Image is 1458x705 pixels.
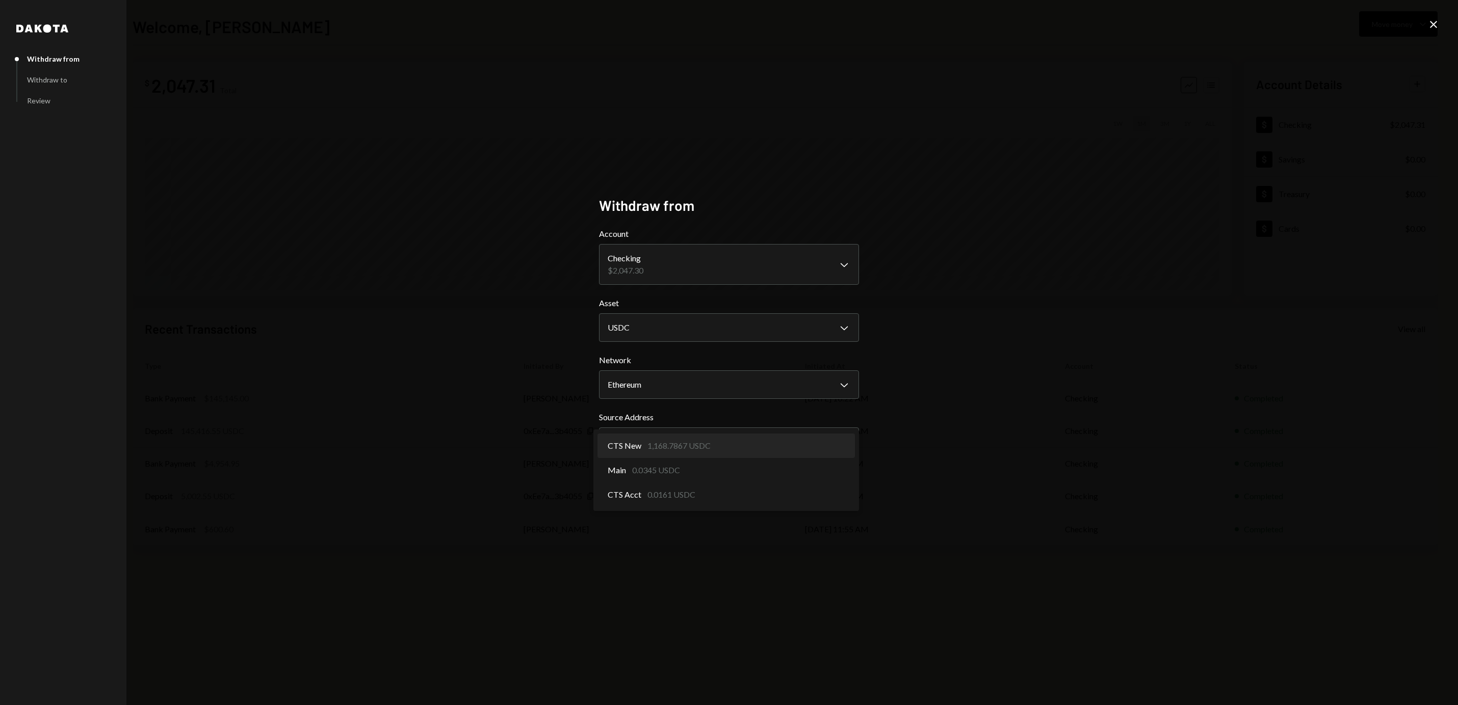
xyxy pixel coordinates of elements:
[27,55,80,63] div: Withdraw from
[27,75,67,84] div: Withdraw to
[599,411,859,423] label: Source Address
[27,96,50,105] div: Review
[599,196,859,215] h2: Withdraw from
[599,228,859,240] label: Account
[599,297,859,309] label: Asset
[608,489,641,501] span: CTS Acct
[599,354,859,366] label: Network
[599,244,859,285] button: Account
[632,464,680,476] div: 0.0345 USDC
[647,489,695,501] div: 0.0161 USDC
[647,440,711,452] div: 1,168.7867 USDC
[608,440,641,452] span: CTS New
[608,464,626,476] span: Main
[599,313,859,342] button: Asset
[599,427,859,456] button: Source Address
[599,370,859,399] button: Network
